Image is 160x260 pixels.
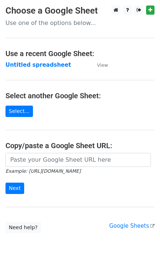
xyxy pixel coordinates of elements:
h4: Use a recent Google Sheet: [5,49,155,58]
small: Example: [URL][DOMAIN_NAME] [5,168,81,174]
a: Google Sheets [109,223,155,229]
small: View [97,62,108,68]
h4: Select another Google Sheet: [5,91,155,100]
h3: Choose a Google Sheet [5,6,155,16]
h4: Copy/paste a Google Sheet URL: [5,141,155,150]
a: Untitled spreadsheet [5,62,71,68]
a: Need help? [5,222,41,233]
input: Paste your Google Sheet URL here [5,153,151,167]
a: View [90,62,108,68]
p: Use one of the options below... [5,19,155,27]
a: Select... [5,106,33,117]
input: Next [5,183,24,194]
